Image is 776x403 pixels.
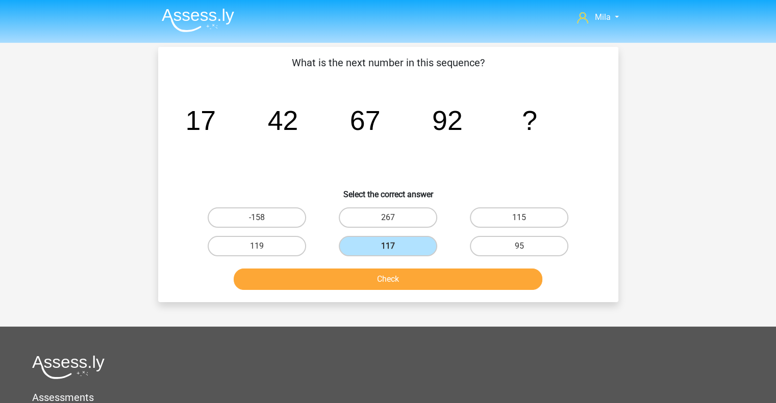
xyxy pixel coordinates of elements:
[234,268,542,290] button: Check
[32,355,105,379] img: Assessly logo
[339,207,437,228] label: 267
[208,207,306,228] label: -158
[267,105,298,136] tspan: 42
[594,12,610,22] span: Mila
[208,236,306,256] label: 119
[573,11,622,23] a: Mila
[339,236,437,256] label: 117
[162,8,234,32] img: Assessly
[174,55,602,70] p: What is the next number in this sequence?
[185,105,216,136] tspan: 17
[470,236,568,256] label: 95
[522,105,537,136] tspan: ?
[432,105,462,136] tspan: 92
[349,105,380,136] tspan: 67
[470,207,568,228] label: 115
[174,181,602,199] h6: Select the correct answer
